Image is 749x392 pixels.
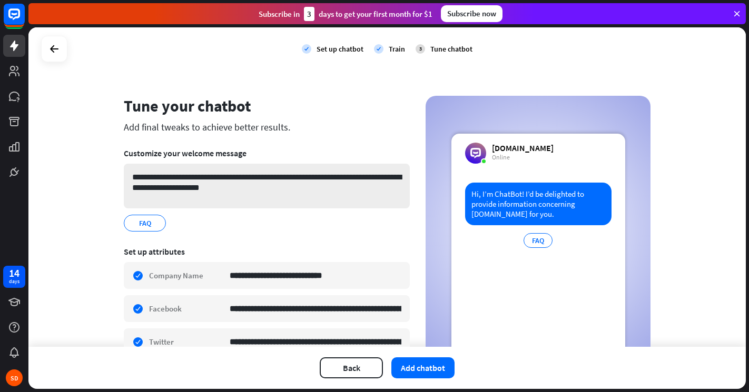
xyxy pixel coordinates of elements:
div: 3 [304,7,314,21]
div: 14 [9,268,19,278]
button: Open LiveChat chat widget [8,4,40,36]
button: Back [320,357,383,378]
div: Train [389,44,405,54]
div: SD [6,369,23,386]
a: 14 days [3,266,25,288]
div: Set up attributes [124,246,410,257]
div: [DOMAIN_NAME] [492,143,554,153]
div: Tune chatbot [430,44,472,54]
div: Subscribe in days to get your first month for $1 [259,7,432,21]
div: Online [492,153,554,162]
div: Tune your chatbot [124,96,410,116]
div: Set up chatbot [317,44,363,54]
div: days [9,278,19,285]
button: Add chatbot [391,357,455,378]
div: Subscribe now [441,5,502,22]
div: 3 [416,44,425,54]
i: check [374,44,383,54]
div: FAQ [524,233,553,248]
div: Add final tweaks to achieve better results. [124,121,410,133]
span: FAQ [138,217,152,229]
div: Customize your welcome message [124,148,410,158]
div: Hi, I’m ChatBot! I’d be delighted to provide information concerning [DOMAIN_NAME] for you. [465,183,612,225]
i: check [302,44,311,54]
